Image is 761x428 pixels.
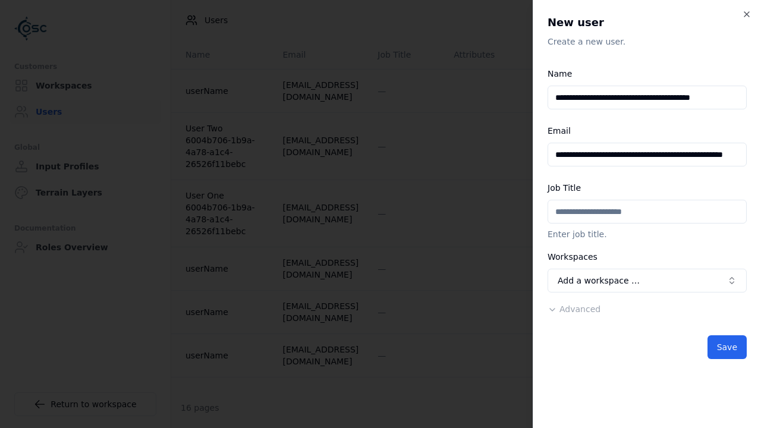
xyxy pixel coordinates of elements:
[548,252,598,262] label: Workspaces
[548,228,747,240] p: Enter job title.
[548,183,581,193] label: Job Title
[559,304,600,314] span: Advanced
[707,335,747,359] button: Save
[548,126,571,136] label: Email
[548,69,572,78] label: Name
[548,36,747,48] p: Create a new user.
[548,303,600,315] button: Advanced
[548,14,747,31] h2: New user
[558,275,640,287] span: Add a workspace …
